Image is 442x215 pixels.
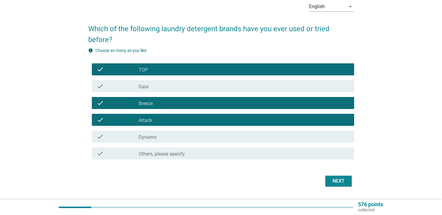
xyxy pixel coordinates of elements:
[88,17,354,45] h2: Which of the following laundry detergent brands have you ever used or tried before?
[139,67,148,73] label: TOP
[358,207,383,213] p: collected
[347,3,354,10] i: arrow_drop_down
[88,48,93,53] i: info
[139,151,185,157] label: Others, please specify
[95,48,146,53] label: Choose as many as you like
[330,177,347,185] div: Next
[97,150,104,157] i: check
[97,133,104,140] i: check
[139,101,153,107] label: Breeze
[139,134,157,140] label: Dynamo
[97,83,104,90] i: check
[139,117,152,123] label: Attack
[139,84,149,90] label: Daia
[358,202,383,207] p: 576 points
[309,4,325,9] div: English
[97,99,104,107] i: check
[325,176,352,186] button: Next
[97,116,104,123] i: check
[97,66,104,73] i: check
